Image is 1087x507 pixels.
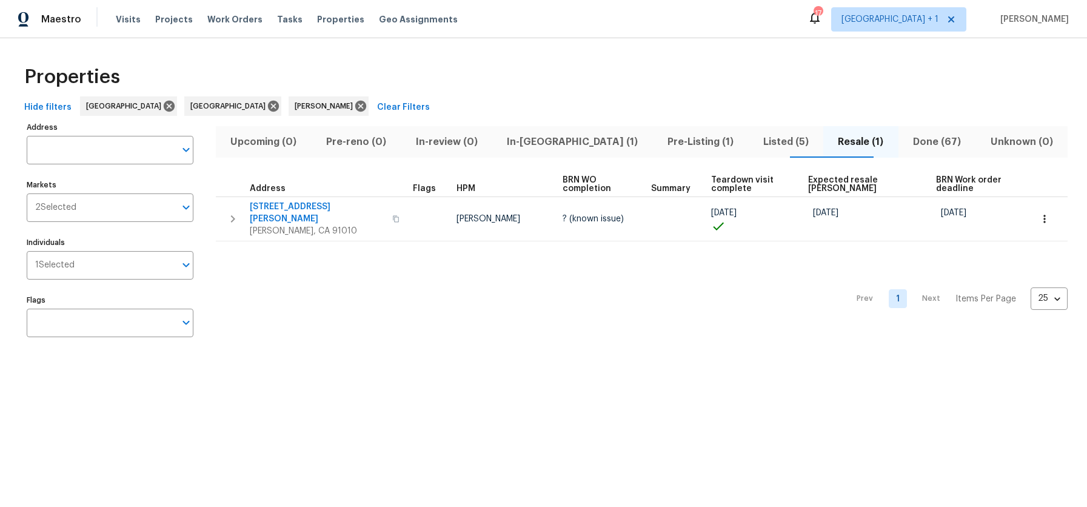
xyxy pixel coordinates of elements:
[86,100,166,112] span: [GEOGRAPHIC_DATA]
[178,314,195,331] button: Open
[207,13,263,25] span: Work Orders
[408,133,485,150] span: In-review (0)
[906,133,969,150] span: Done (67)
[35,203,76,213] span: 2 Selected
[500,133,646,150] span: In-[GEOGRAPHIC_DATA] (1)
[289,96,369,116] div: [PERSON_NAME]
[178,257,195,274] button: Open
[651,184,691,193] span: Summary
[941,209,966,217] span: [DATE]
[377,100,430,115] span: Clear Filters
[116,13,141,25] span: Visits
[995,13,1069,25] span: [PERSON_NAME]
[250,225,385,237] span: [PERSON_NAME], CA 91010
[372,96,435,119] button: Clear Filters
[413,184,436,193] span: Flags
[831,133,891,150] span: Resale (1)
[319,133,394,150] span: Pre-reno (0)
[223,133,304,150] span: Upcoming (0)
[845,249,1068,349] nav: Pagination Navigation
[711,209,737,217] span: [DATE]
[983,133,1060,150] span: Unknown (0)
[563,176,630,193] span: BRN WO completion
[178,141,195,158] button: Open
[41,13,81,25] span: Maestro
[190,100,270,112] span: [GEOGRAPHIC_DATA]
[27,239,193,246] label: Individuals
[19,96,76,119] button: Hide filters
[178,199,195,216] button: Open
[379,13,458,25] span: Geo Assignments
[27,124,193,131] label: Address
[889,289,907,308] a: Goto page 1
[184,96,281,116] div: [GEOGRAPHIC_DATA]
[24,71,120,83] span: Properties
[563,215,624,223] span: ? (known issue)
[841,13,938,25] span: [GEOGRAPHIC_DATA] + 1
[808,176,915,193] span: Expected resale [PERSON_NAME]
[814,7,822,19] div: 17
[317,13,364,25] span: Properties
[813,209,838,217] span: [DATE]
[35,260,75,270] span: 1 Selected
[24,100,72,115] span: Hide filters
[27,297,193,304] label: Flags
[711,176,788,193] span: Teardown visit complete
[295,100,358,112] span: [PERSON_NAME]
[1031,283,1068,314] div: 25
[457,215,520,223] span: [PERSON_NAME]
[755,133,816,150] span: Listed (5)
[250,184,286,193] span: Address
[155,13,193,25] span: Projects
[660,133,741,150] span: Pre-Listing (1)
[936,176,1011,193] span: BRN Work order deadline
[457,184,475,193] span: HPM
[277,15,303,24] span: Tasks
[80,96,177,116] div: [GEOGRAPHIC_DATA]
[27,181,193,189] label: Markets
[955,293,1016,305] p: Items Per Page
[250,201,385,225] span: [STREET_ADDRESS][PERSON_NAME]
